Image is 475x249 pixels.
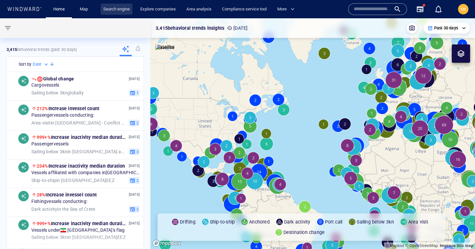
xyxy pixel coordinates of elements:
button: 2 [129,206,140,213]
span: 999+% [37,135,51,140]
span: in [GEOGRAPHIC_DATA] - Conflict zone [GEOGRAPHIC_DATA] / [GEOGRAPHIC_DATA] EEZ [31,120,126,126]
span: Ship-to-ship [31,177,56,183]
p: [DATE] [129,76,140,82]
span: Sailing below 3kn [31,90,67,95]
div: Global change [37,76,74,82]
p: [DATE] [129,134,140,140]
p: Sailing below 3kn [357,218,394,226]
iframe: Chat [447,220,470,244]
p: [DATE] [227,24,247,32]
button: 3 [129,148,140,155]
span: in [GEOGRAPHIC_DATA] and [GEOGRAPHIC_DATA] ([GEOGRAPHIC_DATA]) EEZ [31,149,126,155]
h6: Date [33,61,42,68]
img: satellite [155,44,175,51]
p: Dark activity [284,218,311,226]
span: Increase in vessel count [37,106,99,111]
p: [DATE] [129,163,140,169]
span: Cargo vessels [31,82,59,88]
a: Mapbox logo [152,240,181,247]
a: Map [77,4,93,15]
a: Mapbox [386,243,404,248]
span: More [277,6,295,13]
p: Area visit [408,218,428,226]
p: behavioral trends (Past 30 days) [7,47,77,53]
button: 2 [129,119,140,126]
span: 2 [135,120,139,126]
button: More [275,4,300,15]
span: 2 [135,177,139,183]
p: Ship-to-ship [210,218,235,226]
p: Drifting [180,218,195,226]
span: Sailing below 3kn [31,149,67,154]
span: 212% [37,106,48,111]
a: OpenStreetMap [405,243,438,248]
p: [DATE] [129,105,140,111]
strong: 3,415 [7,47,17,52]
a: Search engine [101,4,132,15]
span: globally [31,90,84,96]
a: Compliance service tool [219,4,269,15]
span: Dark activity [31,206,58,211]
button: 1 [129,89,140,96]
span: in the Sea of Crete [31,206,95,212]
a: Area analysis [184,4,214,15]
button: Map [75,4,95,15]
span: Increase in activity median duration [37,221,128,226]
span: Increase in activity median duration [37,163,125,169]
span: Fishing vessels conducting: [31,199,87,205]
a: Explore companies [138,4,178,15]
span: 3 [135,149,139,155]
a: Map feedback [440,243,473,248]
p: Anchored [249,218,270,226]
span: Passenger vessels [31,141,69,147]
span: MI [461,7,466,12]
span: 234% [37,163,48,169]
span: Area visit [31,120,51,125]
button: MI [457,3,470,16]
span: in [GEOGRAPHIC_DATA] EEZ [31,177,114,183]
p: Satellite [157,43,175,51]
p: [DATE] [129,220,140,226]
span: 1 [135,90,139,96]
span: 999+% [37,221,51,226]
div: Notification center [434,5,442,13]
div: Date [33,61,49,68]
p: [DATE] [129,191,140,198]
p: 3,415 behavioral trends insights [156,24,224,32]
button: Home [48,4,69,15]
div: Past 30 days [428,25,466,31]
span: Passenger vessels conducting: [31,112,94,118]
p: Port call [325,218,343,226]
span: Vessels under [GEOGRAPHIC_DATA] 's flag [31,227,125,233]
p: Past 30 days [434,25,458,31]
a: Home [51,4,67,15]
span: Vessels affiliated with companies in [GEOGRAPHIC_DATA] conducting: [31,170,140,176]
span: in [GEOGRAPHIC_DATA] EEZ [31,234,126,240]
span: 28% [37,192,46,197]
button: 2 [129,177,140,184]
p: Destination change [283,228,325,236]
h6: Sort by [19,61,31,68]
span: 2 [135,206,139,212]
canvas: Map [150,18,475,249]
span: Sailing below 3kn [31,234,67,240]
span: Increase in vessel count [37,192,97,197]
span: Increase in activity median duration [37,135,128,140]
